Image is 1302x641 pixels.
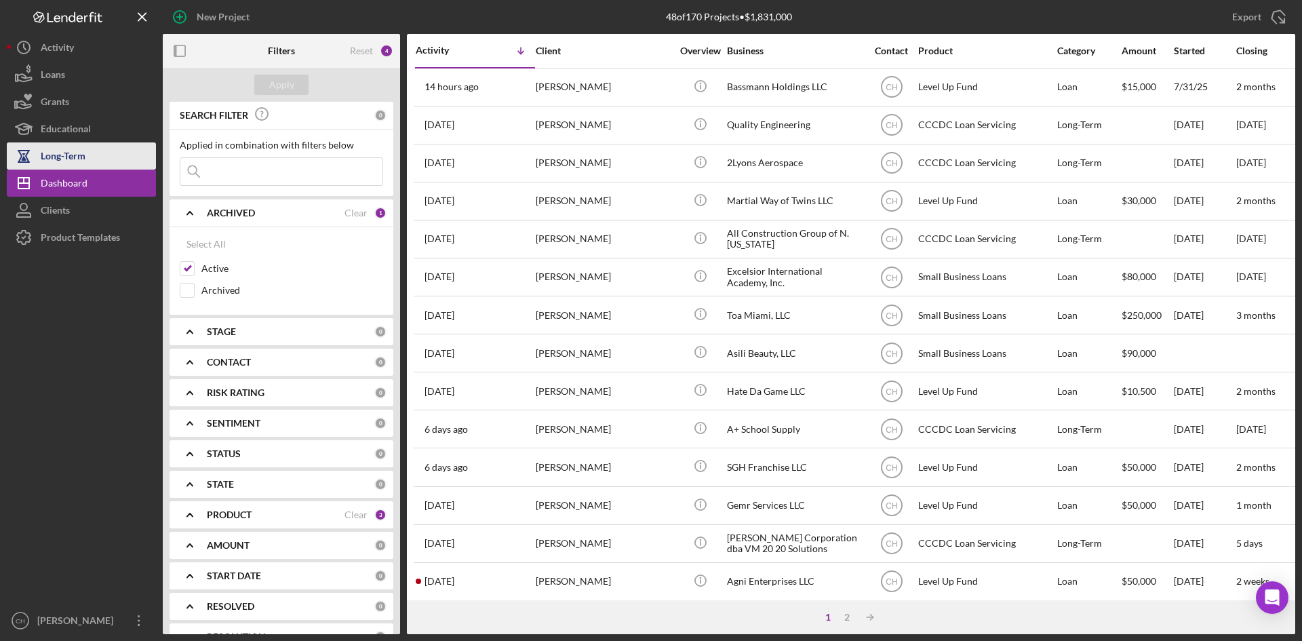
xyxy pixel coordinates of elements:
div: Dashboard [41,170,87,200]
div: Asili Beauty, LLC [727,335,863,371]
div: Small Business Loans [918,335,1054,371]
text: CH [886,121,897,130]
div: 0 [374,448,387,460]
div: 0 [374,570,387,582]
div: 1 [818,612,837,623]
time: [DATE] [1236,119,1266,130]
div: Bassmann Holdings LLC [727,69,863,105]
div: CCCDC Loan Servicing [918,221,1054,257]
div: [PERSON_NAME] [536,449,671,485]
div: Overview [675,45,726,56]
div: Product [918,45,1054,56]
b: START DATE [207,570,261,581]
time: 2025-08-18 20:25 [425,119,454,130]
div: Select All [186,231,226,258]
time: 3 months [1236,309,1276,321]
div: [DATE] [1174,107,1235,143]
time: 2 months [1236,385,1276,397]
div: Activity [41,34,74,64]
div: Open Intercom Messenger [1256,581,1288,614]
text: CH [886,463,897,473]
div: [DATE] [1174,411,1235,447]
div: Small Business Loans [918,297,1054,333]
div: [PERSON_NAME] [536,526,671,562]
div: Level Up Fund [918,183,1054,219]
div: Level Up Fund [918,488,1054,524]
div: Loan [1057,449,1120,485]
div: CCCDC Loan Servicing [918,411,1054,447]
text: CH [886,235,897,244]
div: 0 [374,539,387,551]
div: Loan [1057,297,1120,333]
div: Started [1174,45,1235,56]
div: Category [1057,45,1120,56]
button: Loans [7,61,156,88]
time: 2 weeks [1236,575,1269,587]
div: $15,000 [1122,69,1172,105]
div: [PERSON_NAME] [536,221,671,257]
div: Clients [41,197,70,227]
div: A+ School Supply [727,411,863,447]
div: Quality Engineering [727,107,863,143]
time: [DATE] [1236,423,1266,435]
div: Loan [1057,488,1120,524]
time: 2025-08-17 19:50 [425,271,454,282]
div: CCCDC Loan Servicing [918,145,1054,181]
div: Business [727,45,863,56]
text: CH [886,273,897,282]
div: [PERSON_NAME] [536,411,671,447]
div: $10,500 [1122,373,1172,409]
a: Activity [7,34,156,61]
button: Educational [7,115,156,142]
div: Long-Term [1057,107,1120,143]
button: Product Templates [7,224,156,251]
time: [DATE] [1236,233,1266,244]
div: [DATE] [1174,221,1235,257]
b: STATE [207,479,234,490]
div: 0 [374,600,387,613]
div: [PERSON_NAME] [536,107,671,143]
b: CONTACT [207,357,251,368]
div: Clear [344,208,368,218]
div: [PERSON_NAME] [536,69,671,105]
div: [PERSON_NAME] [536,297,671,333]
div: 0 [374,478,387,490]
div: New Project [197,3,250,31]
div: SGH Franchise LLC [727,449,863,485]
div: [PERSON_NAME] [536,335,671,371]
button: Long-Term [7,142,156,170]
div: Educational [41,115,91,146]
div: Contact [866,45,917,56]
a: Grants [7,88,156,115]
div: $50,000 [1122,564,1172,600]
div: Applied in combination with filters below [180,140,383,151]
div: $50,000 [1122,449,1172,485]
div: Product Templates [41,224,120,254]
div: Grants [41,88,69,119]
div: Excelsior International Academy, Inc. [727,259,863,295]
text: CH [886,539,897,549]
div: 1 [374,207,387,219]
div: [DATE] [1174,526,1235,562]
div: CCCDC Loan Servicing [918,526,1054,562]
time: 2 months [1236,81,1276,92]
time: 2 months [1236,195,1276,206]
div: 0 [374,387,387,399]
time: 5 days [1236,537,1263,549]
div: Loans [41,61,65,92]
div: $250,000 [1122,297,1172,333]
div: 48 of 170 Projects • $1,831,000 [666,12,792,22]
div: Loan [1057,183,1120,219]
div: Toa Miami, LLC [727,297,863,333]
b: SEARCH FILTER [180,110,248,121]
div: Hate Da Game LLC [727,373,863,409]
text: CH [16,617,25,625]
div: 7/31/25 [1174,69,1235,105]
label: Archived [201,284,383,297]
button: CH[PERSON_NAME] [7,607,156,634]
div: Loan [1057,335,1120,371]
b: RISK RATING [207,387,264,398]
div: Small Business Loans [918,259,1054,295]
